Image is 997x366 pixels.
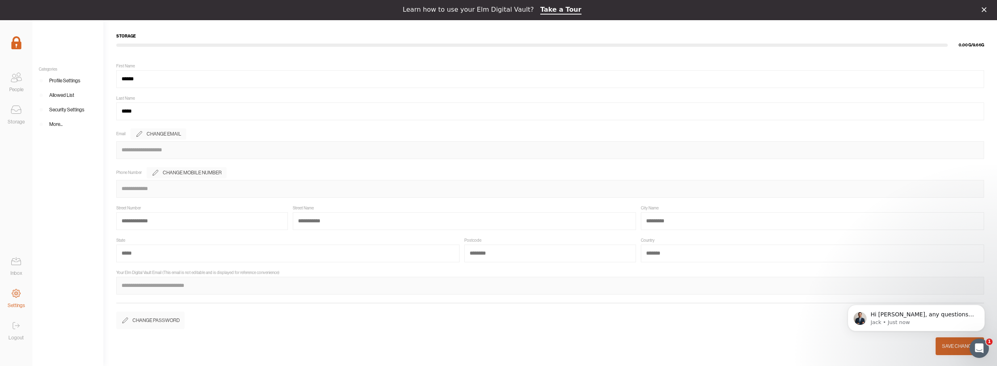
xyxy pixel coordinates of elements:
[8,118,25,126] div: Storage
[49,120,63,128] div: More...
[403,6,534,14] div: Learn how to use your Elm Digital Vault?
[116,96,135,101] div: Last Name
[49,77,80,85] div: Profile Settings
[32,102,103,117] a: Security Settings
[49,91,74,99] div: Allowed List
[942,342,978,350] div: Save Changes
[116,170,142,175] div: Phone Number
[970,339,989,358] iframe: Intercom live chat
[641,206,659,211] div: City Name
[982,7,990,12] div: Close
[163,169,222,177] div: Change Mobile Number
[116,238,125,243] div: State
[835,288,997,344] iframe: Intercom notifications message
[49,106,84,114] div: Security Settings
[464,238,481,243] div: Postcode
[147,130,181,138] div: Change Email
[641,238,655,243] div: Country
[32,88,103,102] a: Allowed List
[540,6,581,15] a: Take a Tour
[9,86,23,94] div: People
[8,334,24,342] div: Logout
[936,337,984,355] button: Save Changes
[116,33,984,40] div: Storage
[32,117,103,132] a: More...
[147,167,227,178] button: Change Mobile Number
[116,206,141,211] div: Street Number
[32,67,103,72] div: Categories
[130,128,186,140] button: Change Email
[116,270,279,275] div: Your Elm Digital Vault Email (This email is not editable and is displayed for reference convenience)
[116,64,135,69] div: First Name
[293,206,314,211] div: Street Name
[986,339,993,345] span: 1
[948,42,984,48] div: 0.00G/9.66G
[10,269,22,277] div: Inbox
[132,316,180,324] div: Change Password
[32,73,103,88] a: Profile Settings
[8,301,25,310] div: Settings
[116,312,185,329] button: Change Password
[116,132,126,136] div: Email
